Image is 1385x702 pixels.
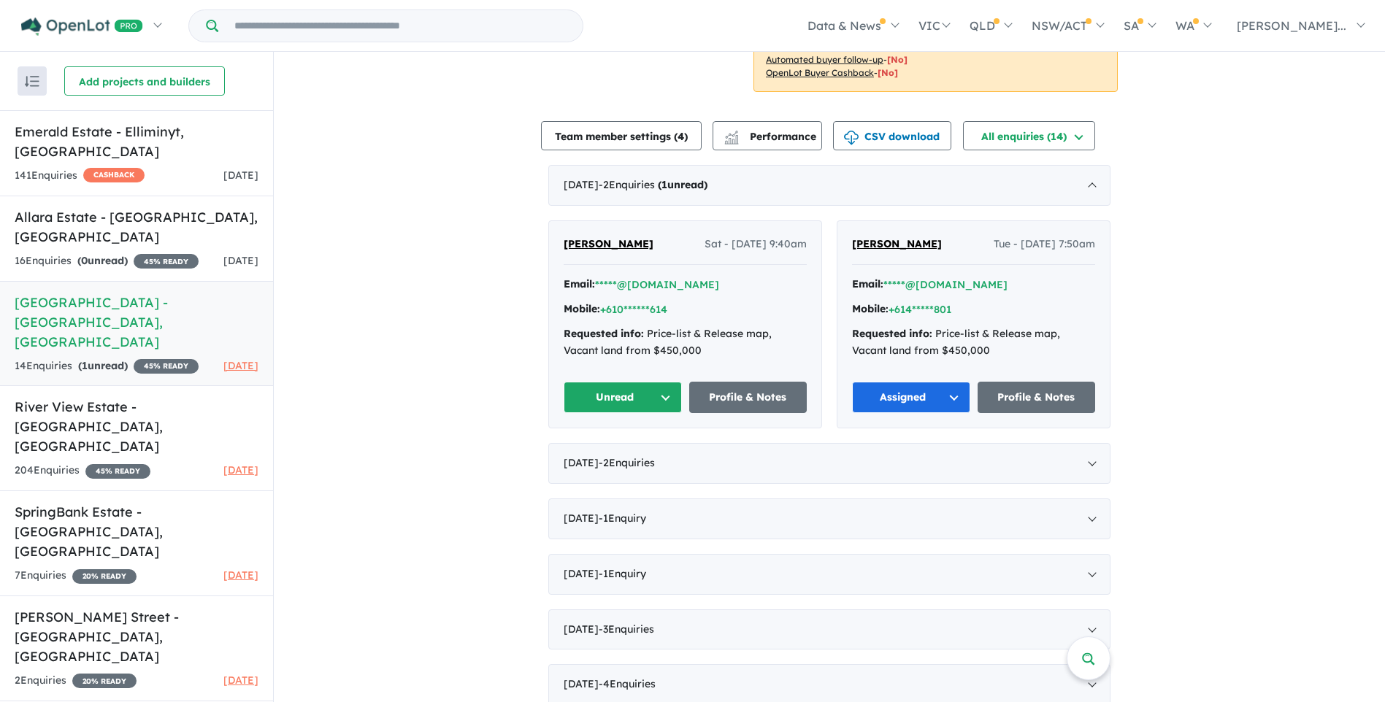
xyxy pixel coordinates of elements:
[564,382,682,413] button: Unread
[72,569,137,584] span: 20 % READY
[852,327,932,340] strong: Requested info:
[223,359,258,372] span: [DATE]
[766,67,874,78] u: OpenLot Buyer Cashback
[564,237,653,250] span: [PERSON_NAME]
[852,277,883,290] strong: Email:
[978,382,1096,413] a: Profile & Notes
[223,169,258,182] span: [DATE]
[72,674,137,688] span: 20 % READY
[15,567,137,585] div: 7 Enquir ies
[15,167,145,185] div: 141 Enquir ies
[599,512,646,525] span: - 1 Enquir y
[878,67,898,78] span: [No]
[134,359,199,374] span: 45 % READY
[221,10,580,42] input: Try estate name, suburb, builder or developer
[15,252,199,270] div: 16 Enquir ies
[599,677,656,690] span: - 4 Enquir ies
[548,609,1110,650] div: [DATE]
[15,358,199,375] div: 14 Enquir ies
[1237,18,1346,33] span: [PERSON_NAME]...
[844,131,859,145] img: download icon
[766,54,883,65] u: Automated buyer follow-up
[724,135,739,144] img: bar-chart.svg
[725,131,738,139] img: line-chart.svg
[994,236,1095,253] span: Tue - [DATE] 7:50am
[564,236,653,253] a: [PERSON_NAME]
[564,327,644,340] strong: Requested info:
[25,76,39,87] img: sort.svg
[678,130,684,143] span: 4
[564,277,595,290] strong: Email:
[21,18,143,36] img: Openlot PRO Logo White
[78,359,128,372] strong: ( unread)
[15,122,258,161] h5: Emerald Estate - Elliminyt , [GEOGRAPHIC_DATA]
[599,567,646,580] span: - 1 Enquir y
[548,443,1110,484] div: [DATE]
[963,121,1095,150] button: All enquiries (14)
[81,254,88,267] span: 0
[713,121,822,150] button: Performance
[548,498,1110,539] div: [DATE]
[223,674,258,687] span: [DATE]
[223,568,258,582] span: [DATE]
[599,622,654,636] span: - 3 Enquir ies
[85,464,150,479] span: 45 % READY
[852,325,1095,360] div: Price-list & Release map, Vacant land from $450,000
[852,236,942,253] a: [PERSON_NAME]
[887,54,908,65] span: [No]
[15,462,150,479] div: 204 Enquir ies
[64,66,225,96] button: Add projects and builders
[661,178,667,191] span: 1
[77,254,128,267] strong: ( unread)
[82,359,88,372] span: 1
[599,456,655,469] span: - 2 Enquir ies
[564,302,600,315] strong: Mobile:
[658,178,707,191] strong: ( unread)
[15,672,137,690] div: 2 Enquir ies
[548,165,1110,206] div: [DATE]
[705,236,807,253] span: Sat - [DATE] 9:40am
[726,130,816,143] span: Performance
[689,382,807,413] a: Profile & Notes
[15,207,258,247] h5: Allara Estate - [GEOGRAPHIC_DATA] , [GEOGRAPHIC_DATA]
[548,554,1110,595] div: [DATE]
[564,325,807,360] div: Price-list & Release map, Vacant land from $450,000
[15,607,258,666] h5: [PERSON_NAME] Street - [GEOGRAPHIC_DATA] , [GEOGRAPHIC_DATA]
[223,254,258,267] span: [DATE]
[852,302,889,315] strong: Mobile:
[83,168,145,182] span: CASHBACK
[15,293,258,352] h5: [GEOGRAPHIC_DATA] - [GEOGRAPHIC_DATA] , [GEOGRAPHIC_DATA]
[134,254,199,269] span: 45 % READY
[223,463,258,477] span: [DATE]
[541,121,702,150] button: Team member settings (4)
[852,382,970,413] button: Assigned
[15,397,258,456] h5: River View Estate - [GEOGRAPHIC_DATA] , [GEOGRAPHIC_DATA]
[15,502,258,561] h5: SpringBank Estate - [GEOGRAPHIC_DATA] , [GEOGRAPHIC_DATA]
[833,121,951,150] button: CSV download
[599,178,707,191] span: - 2 Enquir ies
[852,237,942,250] span: [PERSON_NAME]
